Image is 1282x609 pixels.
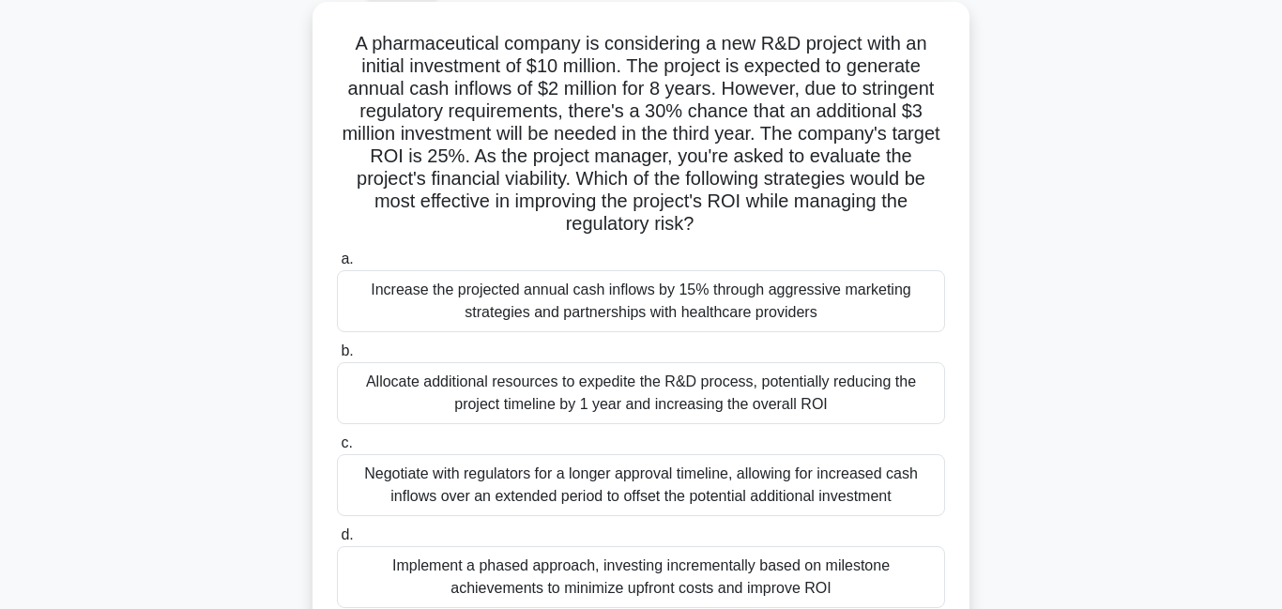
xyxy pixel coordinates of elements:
[337,546,945,608] div: Implement a phased approach, investing incrementally based on milestone achievements to minimize ...
[337,454,945,516] div: Negotiate with regulators for a longer approval timeline, allowing for increased cash inflows ove...
[337,270,945,332] div: Increase the projected annual cash inflows by 15% through aggressive marketing strategies and par...
[337,362,945,424] div: Allocate additional resources to expedite the R&D process, potentially reducing the project timel...
[341,434,352,450] span: c.
[341,251,353,266] span: a.
[341,343,353,358] span: b.
[341,526,353,542] span: d.
[335,32,947,236] h5: A pharmaceutical company is considering a new R&D project with an initial investment of $10 milli...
